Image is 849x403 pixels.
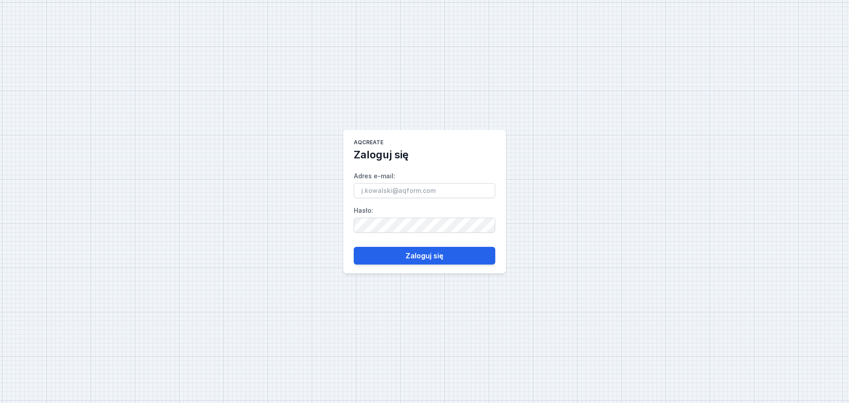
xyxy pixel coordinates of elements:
[354,203,495,233] label: Hasło :
[354,148,409,162] h2: Zaloguj się
[354,247,495,265] button: Zaloguj się
[354,218,495,233] input: Hasło:
[354,169,495,198] label: Adres e-mail :
[354,183,495,198] input: Adres e-mail:
[354,139,383,148] h1: AQcreate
